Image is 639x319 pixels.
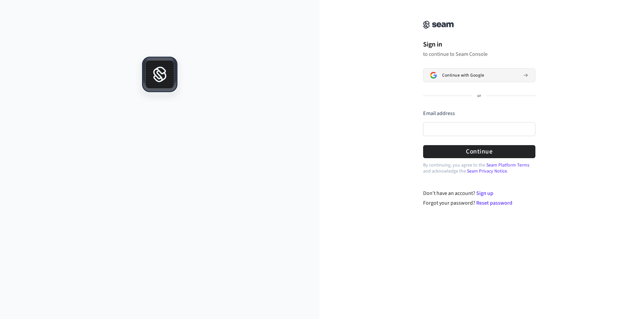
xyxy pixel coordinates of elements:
[423,199,536,207] div: Forgot your password?
[423,51,535,58] p: to continue to Seam Console
[477,93,481,99] p: or
[423,68,535,82] button: Sign in with GoogleContinue with Google
[423,145,535,158] button: Continue
[423,39,535,49] h1: Sign in
[442,73,484,78] span: Continue with Google
[467,168,507,175] a: Seam Privacy Notice
[430,72,437,79] img: Sign in with Google
[423,162,535,174] p: By continuing, you agree to the and acknowledge the .
[486,162,529,169] a: Seam Platform Terms
[423,189,536,197] div: Don't have an account?
[423,21,454,29] img: Seam Console
[476,190,493,197] a: Sign up
[423,110,455,117] label: Email address
[476,199,512,207] a: Reset password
